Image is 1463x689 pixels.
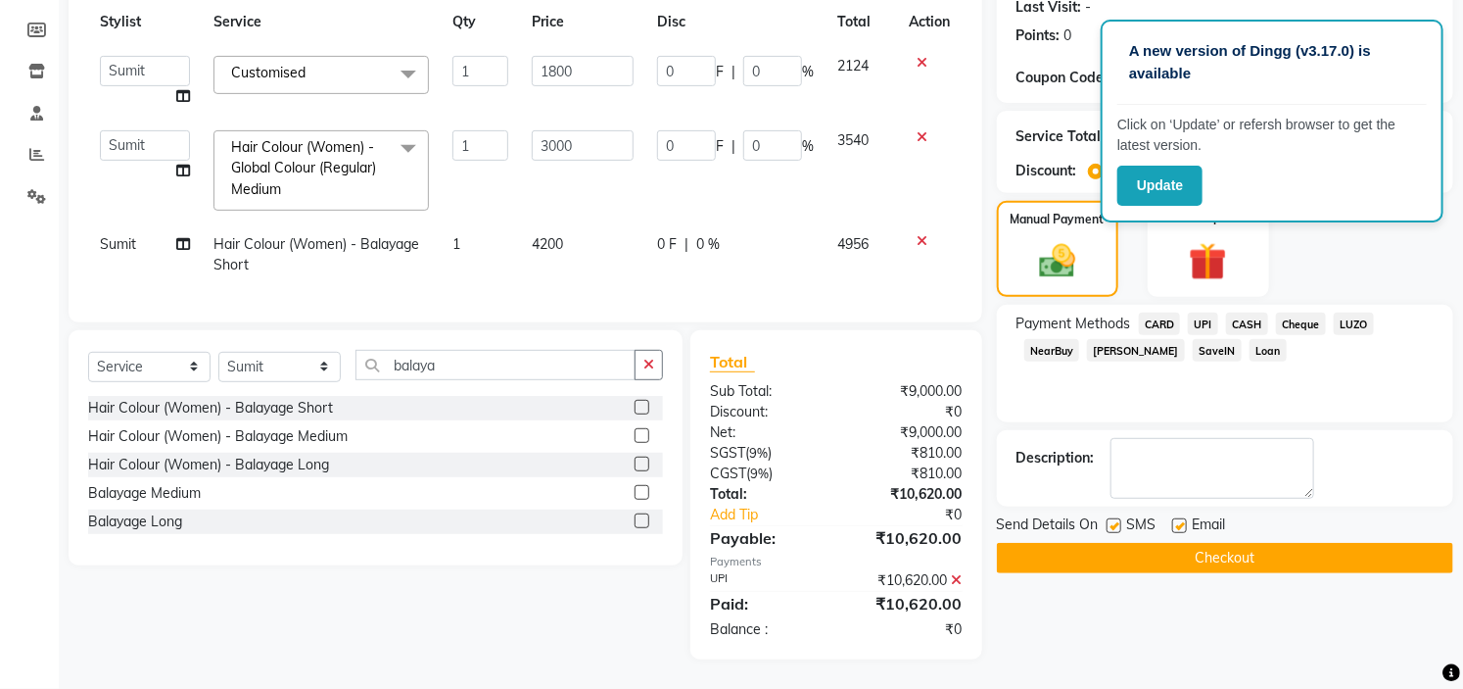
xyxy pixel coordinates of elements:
div: Net: [695,422,836,443]
div: Service Total: [1016,126,1106,147]
div: Balance : [695,619,836,640]
span: F [716,136,724,157]
div: ₹0 [836,619,977,640]
span: 3540 [837,131,869,149]
img: _cash.svg [1028,240,1087,282]
div: Discount: [695,402,836,422]
span: Hair Colour (Women) - Global Colour (Regular) Medium [231,138,376,198]
div: Sub Total: [695,381,836,402]
span: 1 [452,235,460,253]
span: 0 F [657,234,677,255]
div: ₹10,620.00 [836,570,977,591]
span: SGST [710,444,745,462]
span: | [684,234,688,255]
span: Email [1193,515,1226,539]
span: % [802,62,814,82]
div: Hair Colour (Women) - Balayage Long [88,455,329,475]
label: Manual Payment [1011,211,1105,228]
div: Points: [1016,25,1061,46]
span: UPI [1188,313,1218,335]
img: _gift.svg [1177,238,1239,285]
div: ( ) [695,464,836,484]
span: 9% [749,445,768,461]
span: 2124 [837,57,869,74]
div: Payments [710,554,963,570]
span: 4200 [532,235,563,253]
span: | [731,62,735,82]
span: LUZO [1334,313,1374,335]
span: CARD [1139,313,1181,335]
span: NearBuy [1024,339,1080,362]
div: Discount: [1016,161,1077,181]
span: Customised [231,64,306,81]
div: Payable: [695,526,836,550]
span: % [802,136,814,157]
input: Search or Scan [355,350,636,380]
div: ₹9,000.00 [836,422,977,443]
p: A new version of Dingg (v3.17.0) is available [1129,40,1415,84]
span: 0 % [696,234,720,255]
div: ₹10,620.00 [836,484,977,505]
span: | [731,136,735,157]
div: Hair Colour (Women) - Balayage Short [88,398,333,418]
span: SMS [1127,515,1156,539]
div: Balayage Medium [88,483,201,504]
span: CGST [710,465,746,482]
div: Description: [1016,448,1095,468]
span: Send Details On [997,515,1099,539]
div: 0 [1064,25,1072,46]
div: ₹10,620.00 [836,592,977,615]
a: Add Tip [695,505,860,525]
div: Paid: [695,592,836,615]
div: ₹9,000.00 [836,381,977,402]
span: Loan [1250,339,1287,362]
span: Sumit [100,235,136,253]
div: ₹0 [860,505,977,525]
div: ₹810.00 [836,443,977,464]
div: Balayage Long [88,512,182,532]
span: F [716,62,724,82]
span: 4956 [837,235,869,253]
button: Checkout [997,543,1453,573]
div: ₹10,620.00 [836,526,977,550]
div: ( ) [695,443,836,464]
div: Total: [695,484,836,505]
span: Payment Methods [1016,314,1131,334]
div: Hair Colour (Women) - Balayage Medium [88,426,348,447]
div: ₹0 [836,402,977,422]
span: CASH [1226,313,1268,335]
span: Hair Colour (Women) - Balayage Short [213,235,419,273]
div: ₹810.00 [836,464,977,484]
span: Cheque [1276,313,1326,335]
div: Coupon Code [1016,68,1156,88]
div: UPI [695,570,836,591]
a: x [306,64,314,81]
span: Total [710,352,755,372]
span: SaveIN [1193,339,1242,362]
p: Click on ‘Update’ or refersh browser to get the latest version. [1117,115,1427,156]
a: x [281,180,290,198]
button: Update [1117,166,1203,206]
span: [PERSON_NAME] [1087,339,1185,362]
span: 9% [750,466,769,481]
